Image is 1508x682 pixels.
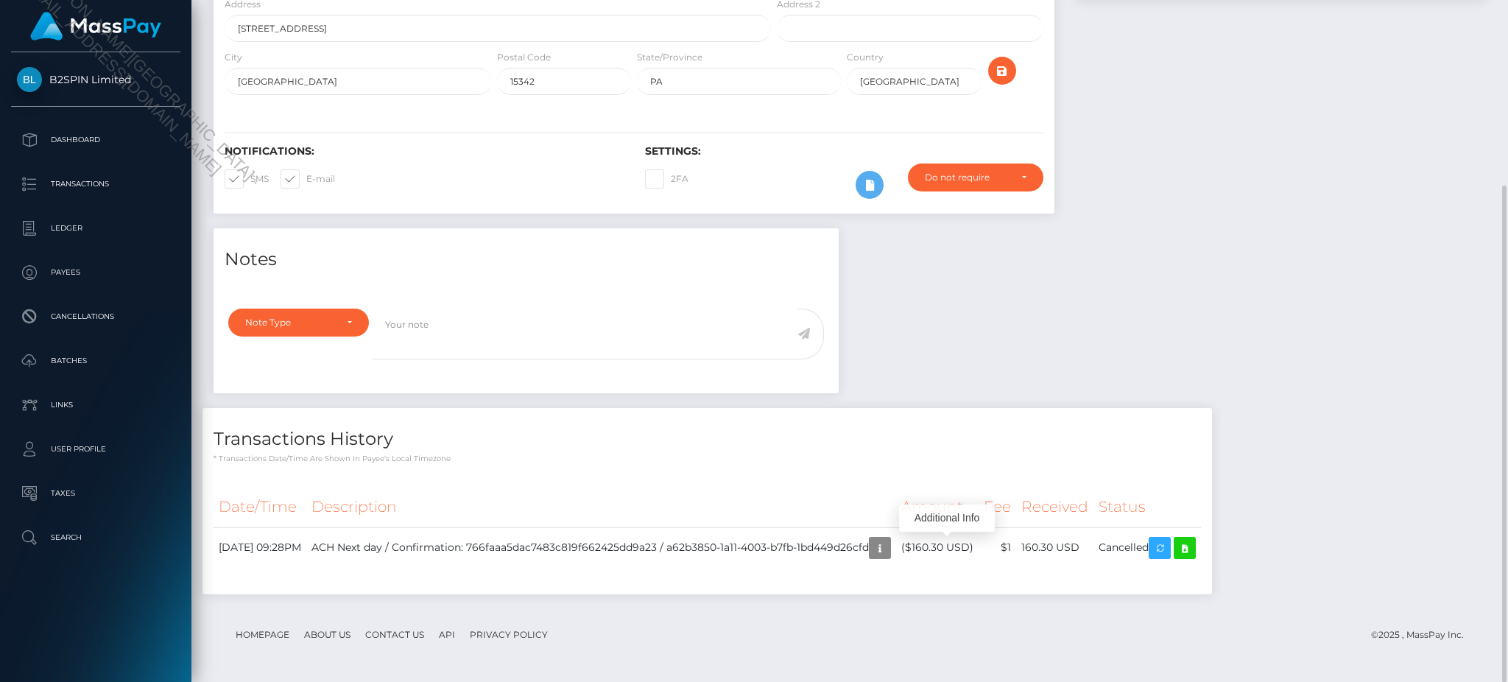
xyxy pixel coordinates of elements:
div: Do not require [925,172,1010,183]
a: Contact Us [359,623,430,646]
th: Status [1093,487,1201,527]
a: Payees [11,254,180,291]
th: Date/Time [214,487,306,527]
p: Batches [17,350,175,372]
th: Description [306,487,896,527]
th: Fee [979,487,1016,527]
h4: Notes [225,247,828,273]
div: Note Type [245,317,335,328]
p: User Profile [17,438,175,460]
label: State/Province [637,51,702,64]
p: * Transactions date/time are shown in payee's local timezone [214,453,1201,464]
th: Received [1016,487,1093,527]
p: Ledger [17,217,175,239]
a: Homepage [230,623,295,646]
h6: Settings: [645,145,1043,158]
a: About Us [298,623,356,646]
th: Amount [896,487,979,527]
label: City [225,51,242,64]
td: ACH Next day / Confirmation: 766faaa5dac7483c819f662425dd9a23 / a62b3850-1a11-4003-b7fb-1bd449d26cfd [306,527,896,568]
a: Taxes [11,475,180,512]
p: Dashboard [17,129,175,151]
p: Cancellations [17,306,175,328]
a: Transactions [11,166,180,203]
a: Links [11,387,180,423]
img: B2SPIN Limited [17,67,42,92]
a: User Profile [11,431,180,468]
a: API [433,623,461,646]
td: ($160.30 USD) [896,527,979,568]
td: [DATE] 09:28PM [214,527,306,568]
a: Search [11,519,180,556]
button: Note Type [228,309,369,337]
a: Privacy Policy [464,623,554,646]
p: Taxes [17,482,175,505]
h6: Notifications: [225,145,623,158]
a: Ledger [11,210,180,247]
label: Postal Code [497,51,551,64]
label: E-mail [281,169,335,189]
label: Country [847,51,884,64]
a: Dashboard [11,122,180,158]
a: Cancellations [11,298,180,335]
label: 2FA [645,169,688,189]
p: Search [17,527,175,549]
td: 160.30 USD [1016,527,1093,568]
td: Cancelled [1093,527,1201,568]
label: SMS [225,169,269,189]
div: Additional Info [899,505,995,532]
p: Links [17,394,175,416]
p: Transactions [17,173,175,195]
img: MassPay Logo [30,12,161,41]
button: Do not require [908,164,1043,191]
a: Batches [11,342,180,379]
h4: Transactions History [214,426,1201,452]
p: Payees [17,261,175,284]
div: © 2025 , MassPay Inc. [1371,627,1475,643]
td: $1 [979,527,1016,568]
span: B2SPIN Limited [11,73,180,86]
